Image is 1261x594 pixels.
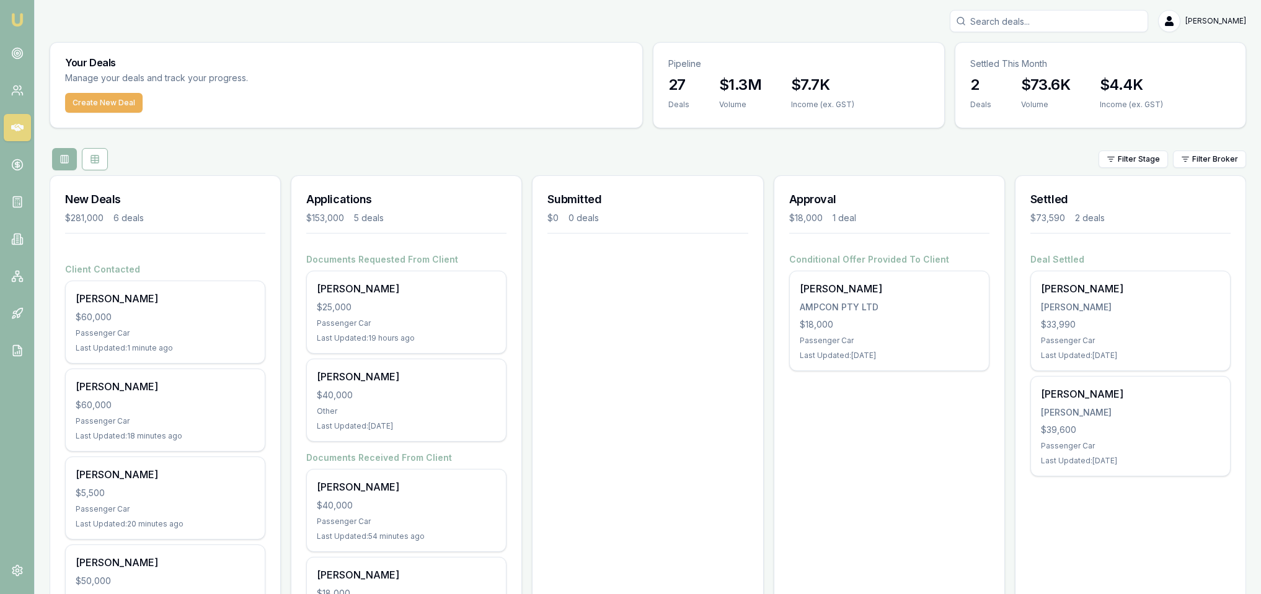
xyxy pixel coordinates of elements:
div: Other [317,406,496,416]
p: Pipeline [668,58,929,70]
h3: $1.3M [719,75,761,95]
div: Last Updated: 20 minutes ago [76,519,255,529]
input: Search deals [950,10,1148,32]
div: $40,000 [317,499,496,512]
div: Last Updated: [DATE] [1041,351,1220,360]
span: [PERSON_NAME] [1185,16,1246,26]
div: Passenger Car [76,416,255,426]
div: Passenger Car [76,328,255,338]
div: [PERSON_NAME] [76,379,255,394]
div: [PERSON_NAME] [800,281,979,296]
p: Settled This Month [970,58,1231,70]
div: Last Updated: 1 minute ago [76,343,255,353]
span: Filter Broker [1192,154,1238,164]
div: $5,500 [76,487,255,499]
div: Passenger Car [800,336,979,346]
div: $73,590 [1030,212,1065,224]
h4: Deal Settled [1030,253,1231,266]
div: Last Updated: 54 minutes ago [317,531,496,541]
div: [PERSON_NAME] [317,281,496,296]
div: Last Updated: [DATE] [317,421,496,431]
h3: Approval [789,191,989,208]
div: Income (ex. GST) [1100,100,1163,110]
div: Income (ex. GST) [791,100,854,110]
div: AMPCON PTY LTD [800,301,979,313]
button: Create New Deal [65,93,143,113]
div: Last Updated: 19 hours ago [317,333,496,343]
div: $153,000 [306,212,344,224]
span: Filter Stage [1118,154,1160,164]
div: $18,000 [800,318,979,331]
div: [PERSON_NAME] [1041,281,1220,296]
h4: Documents Received From Client [306,452,507,464]
div: $60,000 [76,399,255,411]
div: Passenger Car [1041,441,1220,451]
div: [PERSON_NAME] [1041,406,1220,419]
div: 2 deals [1075,212,1105,224]
div: [PERSON_NAME] [76,291,255,306]
div: $33,990 [1041,318,1220,331]
h3: Your Deals [65,58,627,68]
div: Passenger Car [1041,336,1220,346]
p: Manage your deals and track your progress. [65,71,383,85]
button: Filter Broker [1173,151,1246,168]
h3: $4.4K [1100,75,1163,95]
div: [PERSON_NAME] [76,555,255,570]
div: $40,000 [317,389,496,401]
div: Volume [719,100,761,110]
div: Passenger Car [317,517,496,526]
div: $281,000 [65,212,104,224]
div: Last Updated: [DATE] [1041,456,1220,466]
h4: Conditional Offer Provided To Client [789,253,989,266]
div: Volume [1021,100,1070,110]
div: Last Updated: [DATE] [800,351,979,360]
div: [PERSON_NAME] [1041,387,1220,401]
img: emu-icon-u.png [10,12,25,27]
h3: Settled [1030,191,1231,208]
h3: Submitted [547,191,748,208]
div: [PERSON_NAME] [317,369,496,384]
div: [PERSON_NAME] [317,479,496,494]
h4: Client Contacted [65,263,265,276]
div: $60,000 [76,311,255,323]
div: [PERSON_NAME] [317,567,496,582]
h3: New Deals [65,191,265,208]
div: Passenger Car [317,318,496,328]
div: Last Updated: 18 minutes ago [76,431,255,441]
div: $39,600 [1041,424,1220,436]
div: 6 deals [113,212,144,224]
div: 5 deals [354,212,384,224]
div: 0 deals [569,212,599,224]
div: $50,000 [76,575,255,587]
button: Filter Stage [1099,151,1168,168]
h3: Applications [306,191,507,208]
h3: $73.6K [1021,75,1070,95]
div: $18,000 [789,212,823,224]
div: Deals [970,100,991,110]
h4: Documents Requested From Client [306,253,507,266]
h3: 2 [970,75,991,95]
div: [PERSON_NAME] [76,467,255,482]
h3: 27 [668,75,689,95]
div: $0 [547,212,559,224]
div: Passenger Car [76,504,255,514]
div: Deals [668,100,689,110]
div: $25,000 [317,301,496,313]
div: 1 deal [833,212,856,224]
div: [PERSON_NAME] [1041,301,1220,313]
h3: $7.7K [791,75,854,95]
